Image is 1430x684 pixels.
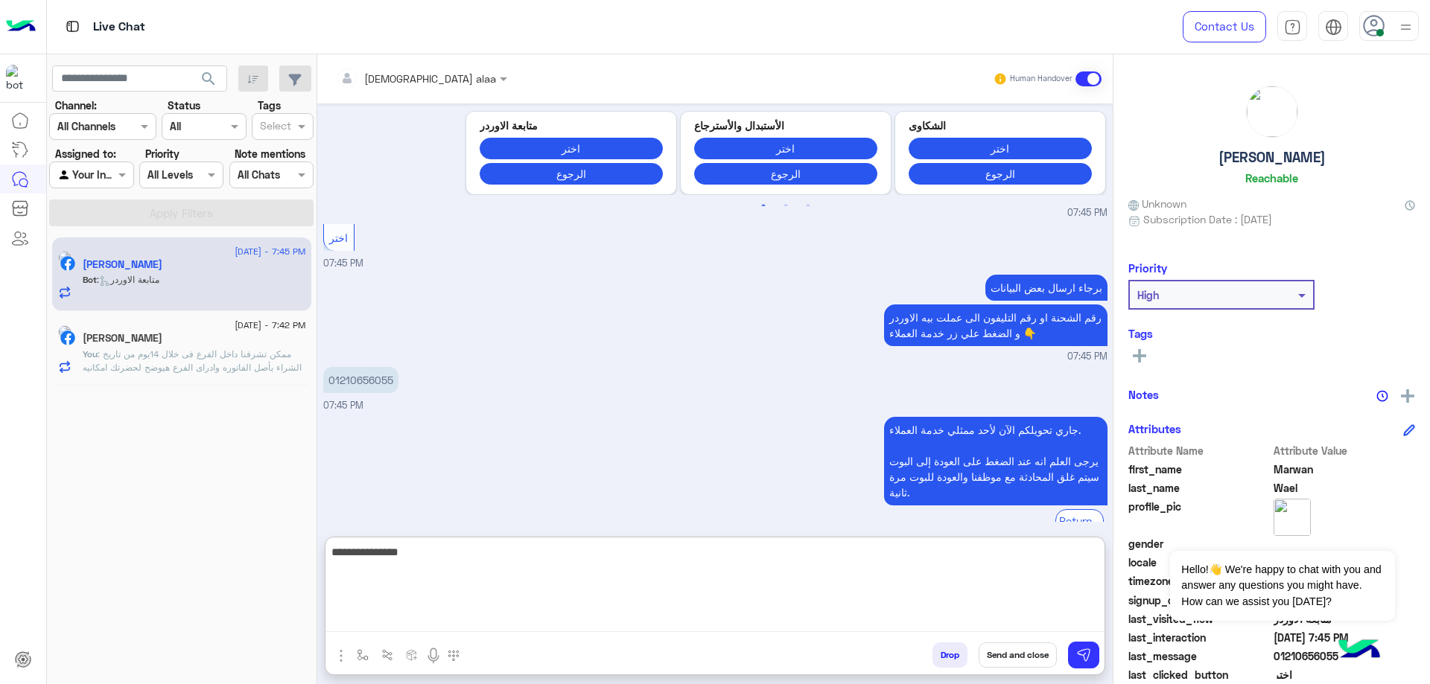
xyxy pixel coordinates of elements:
[480,163,663,185] button: الرجوع
[1218,149,1326,166] h5: [PERSON_NAME]
[235,319,305,332] span: [DATE] - 7:42 PM
[400,642,425,667] button: create order
[1128,327,1415,340] h6: Tags
[909,118,1092,133] p: الشكاوى
[60,330,75,345] img: Facebook
[1128,388,1159,401] h6: Notes
[1128,630,1271,645] span: last_interaction
[1128,461,1271,477] span: first_name
[1128,536,1271,552] span: gender
[448,650,460,662] img: make a call
[756,199,771,214] button: 1 of 2
[932,642,967,668] button: Drop
[979,642,1057,668] button: Send and close
[909,138,1092,159] button: اختر
[1128,573,1271,589] span: timezone
[1274,461,1416,477] span: Marwan
[357,649,369,661] img: select flow
[1055,509,1104,532] div: Return to Bot
[83,348,98,359] span: You
[323,400,363,411] span: 07:45 PM
[1128,611,1271,627] span: last_visited_flow
[1128,554,1271,570] span: locale
[1067,350,1108,364] span: 07:45 PM
[480,138,663,159] button: اختر
[1128,261,1167,275] h6: Priority
[63,17,82,36] img: tab
[1128,648,1271,664] span: last_message
[83,348,302,386] span: ممكن تشرفنا داخل الفرع فى خلال 14يوم من تاريخ الشراء بأصل الفاتوره وادراى الفرع هيوضح لحضرتك امكا...
[480,118,663,133] p: متابعة الاوردر
[694,163,877,185] button: الرجوع
[1274,648,1416,664] span: 01210656055
[55,146,116,162] label: Assigned to:
[884,304,1108,346] p: 18/8/2025, 7:45 PM
[323,258,363,269] span: 07:45 PM
[1274,443,1416,458] span: Attribute Value
[97,274,159,285] span: : متابعة الاوردر
[1274,499,1311,536] img: picture
[1183,11,1266,42] a: Contact Us
[329,231,348,244] span: اختر
[1325,19,1342,36] img: tab
[1284,19,1301,36] img: tab
[406,649,418,661] img: create order
[332,647,350,665] img: send attachment
[1143,211,1272,227] span: Subscription Date : [DATE]
[985,275,1108,301] p: 18/8/2025, 7:45 PM
[1396,18,1415,36] img: profile
[1128,592,1271,608] span: signup_date
[1076,648,1091,662] img: send message
[58,251,71,264] img: picture
[694,118,877,133] p: الأستبدال والأسترجاع
[1274,667,1416,683] span: اختر
[1245,171,1298,185] h6: Reachable
[258,118,291,137] div: Select
[235,146,305,162] label: Note mentions
[200,70,217,88] span: search
[1274,630,1416,645] span: 2025-08-18T16:45:41.292Z
[778,199,793,214] button: 2 of 2
[258,98,281,113] label: Tags
[694,138,877,159] button: اختر
[801,199,816,214] button: 3 of 2
[168,98,200,113] label: Status
[1128,667,1271,683] span: last_clicked_button
[145,146,179,162] label: Priority
[6,65,33,92] img: 713415422032625
[1128,196,1186,211] span: Unknown
[1128,499,1271,533] span: profile_pic
[191,65,227,98] button: search
[323,367,398,393] p: 18/8/2025, 7:45 PM
[1333,624,1385,677] img: hulul-logo.png
[351,642,375,667] button: select flow
[93,17,145,37] p: Live Chat
[83,258,162,271] h5: Marwan Wael
[1128,422,1181,435] h6: Attributes
[235,245,305,258] span: [DATE] - 7:45 PM
[1067,206,1108,220] span: 07:45 PM
[55,98,97,113] label: Channel:
[49,199,314,226] button: Apply Filters
[1128,480,1271,496] span: last_name
[58,325,71,339] img: picture
[1277,11,1307,42] a: tab
[6,11,36,42] img: Logo
[83,274,97,285] span: Bot
[1274,480,1416,496] span: Wael
[425,647,442,665] img: send voice note
[60,256,75,271] img: Facebook
[1128,443,1271,458] span: Attribute Name
[381,649,393,661] img: Trigger scenario
[1376,390,1388,402] img: notes
[375,642,400,667] button: Trigger scenario
[1247,86,1297,137] img: picture
[1010,73,1072,85] small: Human Handover
[83,332,162,345] h5: Mohamed Atef
[1401,389,1414,403] img: add
[909,163,1092,185] button: الرجوع
[1170,551,1394,621] span: Hello!👋 We're happy to chat with you and answer any questions you might have. How can we assist y...
[884,417,1108,505] p: 18/8/2025, 7:45 PM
